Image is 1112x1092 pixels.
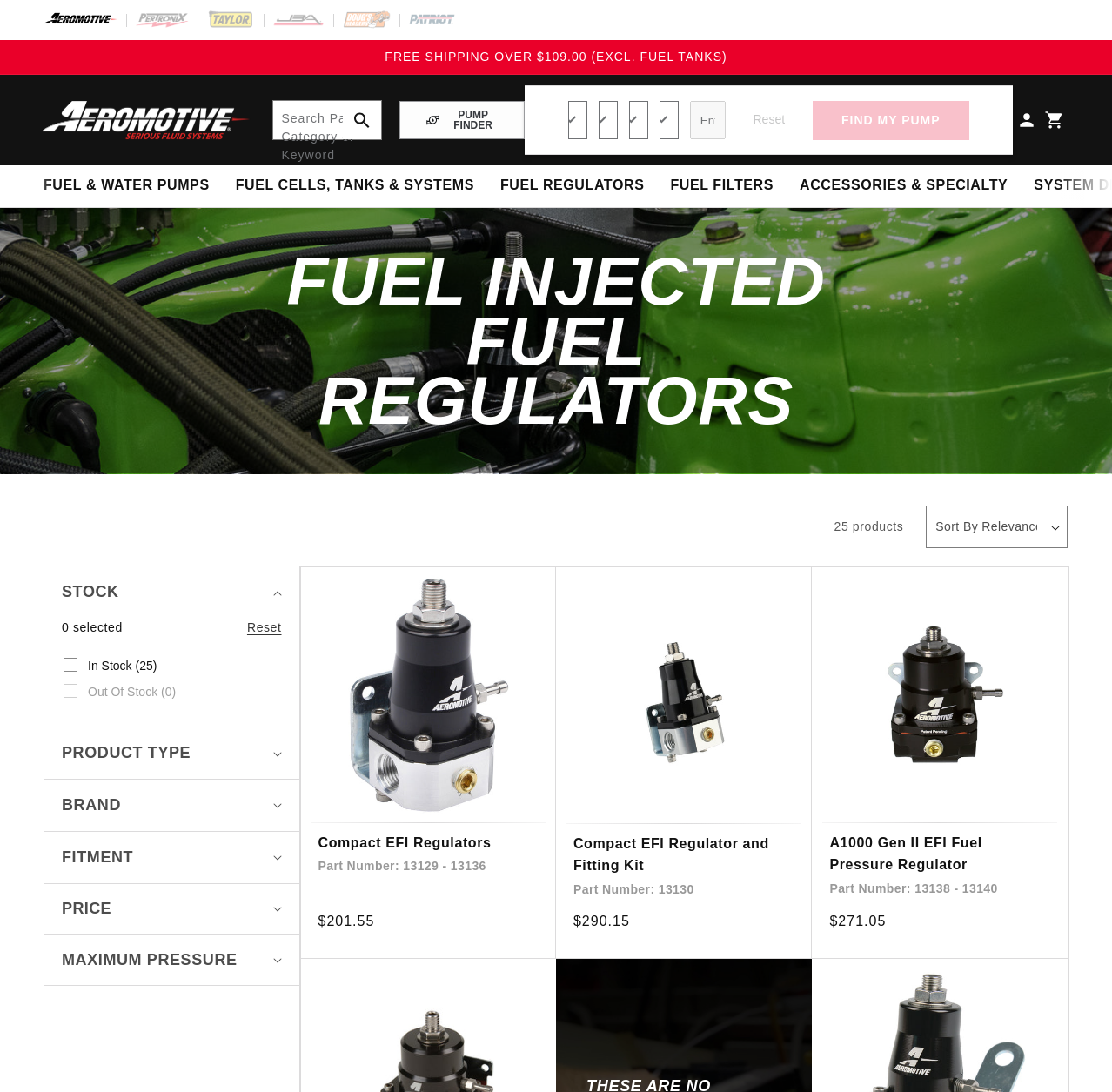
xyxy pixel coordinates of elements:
[236,177,474,195] span: Fuel Cells, Tanks & Systems
[599,101,618,139] select: PowerAdder
[62,832,282,883] summary: Fitment (0 selected)
[573,833,794,877] a: Compact EFI Regulator and Fitting Kit
[62,780,282,831] summary: Brand (0 selected)
[62,740,191,766] span: Product type
[62,579,119,605] span: Stock
[247,618,282,637] a: Reset
[286,243,825,439] span: Fuel Injected Fuel Regulators
[787,165,1021,206] summary: Accessories & Specialty
[88,684,176,700] span: Out of stock (0)
[318,832,539,854] a: Compact EFI Regulators
[690,101,726,139] input: Enter Horsepower
[568,101,587,139] select: CarbOrEFI
[62,618,123,637] span: 0 selected
[834,519,904,533] span: 25 products
[829,832,1049,876] a: A1000 Gen II EFI Fuel Pressure Regulator
[399,101,525,140] button: PUMP FINDER
[44,177,210,195] span: Fuel & Water Pumps
[500,177,644,195] span: Fuel Regulators
[660,101,679,139] select: Mounting
[62,935,282,986] summary: Maximum Pressure (0 selected)
[385,50,727,64] span: FREE SHIPPING OVER $109.00 (EXCL. FUEL TANKS)
[88,658,157,673] span: In stock (25)
[62,566,282,618] summary: Stock (0 selected)
[62,897,111,921] span: Price
[62,845,133,870] span: Fitment
[62,948,238,973] span: Maximum Pressure
[62,793,121,818] span: Brand
[62,727,282,779] summary: Product type (0 selected)
[30,165,223,206] summary: Fuel & Water Pumps
[37,100,255,141] img: Aeromotive
[273,101,382,139] input: Search by Part Number, Category or Keyword
[800,177,1008,195] span: Accessories & Specialty
[629,101,648,139] select: Fuel
[223,165,487,206] summary: Fuel Cells, Tanks & Systems
[487,165,657,206] summary: Fuel Regulators
[343,101,381,139] button: search button
[670,177,774,195] span: Fuel Filters
[62,884,282,934] summary: Price
[657,165,787,206] summary: Fuel Filters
